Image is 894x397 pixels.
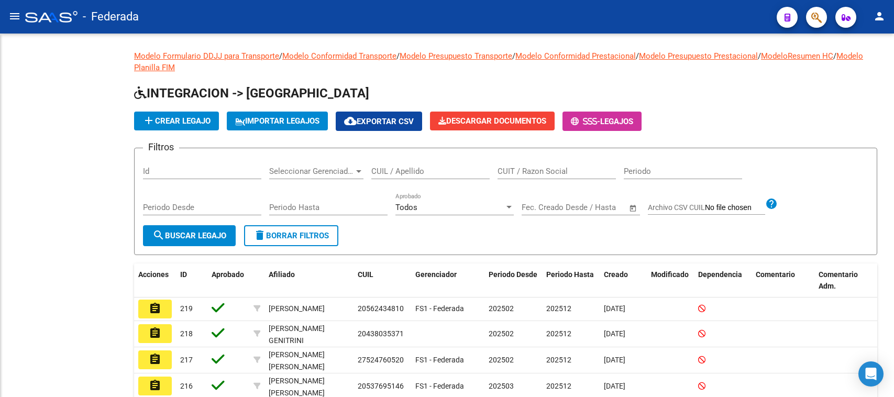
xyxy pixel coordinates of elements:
datatable-header-cell: Comentario [752,263,814,298]
span: Aprobado [212,270,244,279]
button: IMPORTAR LEGAJOS [227,112,328,130]
span: 27524760520 [358,356,404,364]
span: 219 [180,304,193,313]
span: Crear Legajo [142,116,211,126]
span: Afiliado [269,270,295,279]
span: 202512 [546,329,571,338]
span: FS1 - Federada [415,304,464,313]
button: Exportar CSV [336,112,422,131]
div: Open Intercom Messenger [858,361,884,387]
span: IMPORTAR LEGAJOS [235,116,319,126]
mat-icon: assignment [149,379,161,392]
mat-icon: menu [8,10,21,23]
span: Acciones [138,270,169,279]
mat-icon: add [142,114,155,127]
span: 202512 [546,356,571,364]
div: [PERSON_NAME] [PERSON_NAME] [269,349,349,373]
mat-icon: person [873,10,886,23]
span: Periodo Hasta [546,270,594,279]
span: INTEGRACION -> [GEOGRAPHIC_DATA] [134,86,369,101]
h3: Filtros [143,140,179,155]
datatable-header-cell: Aprobado [207,263,249,298]
a: Modelo Presupuesto Prestacional [639,51,758,61]
datatable-header-cell: Creado [600,263,647,298]
mat-icon: help [765,197,778,210]
datatable-header-cell: Modificado [647,263,694,298]
mat-icon: search [152,229,165,241]
mat-icon: assignment [149,302,161,315]
mat-icon: assignment [149,353,161,366]
button: Borrar Filtros [244,225,338,246]
span: Descargar Documentos [438,116,546,126]
a: Modelo Presupuesto Transporte [400,51,512,61]
span: 202502 [489,329,514,338]
datatable-header-cell: Periodo Hasta [542,263,600,298]
button: Descargar Documentos [430,112,555,130]
span: FS1 - Federada [415,356,464,364]
span: 216 [180,382,193,390]
span: Buscar Legajo [152,231,226,240]
span: [DATE] [604,329,625,338]
span: 202502 [489,356,514,364]
input: Archivo CSV CUIL [705,203,765,213]
span: Gerenciador [415,270,457,279]
span: - Federada [83,5,139,28]
span: [DATE] [604,304,625,313]
span: ID [180,270,187,279]
span: 202502 [489,304,514,313]
a: Modelo Conformidad Transporte [282,51,396,61]
span: CUIL [358,270,373,279]
input: End date [565,203,616,212]
button: Buscar Legajo [143,225,236,246]
span: 20438035371 [358,329,404,338]
span: Legajos [600,117,633,126]
span: Borrar Filtros [253,231,329,240]
span: [DATE] [604,382,625,390]
span: Todos [395,203,417,212]
span: Exportar CSV [344,117,414,126]
input: Start date [522,203,556,212]
datatable-header-cell: Acciones [134,263,176,298]
button: Crear Legajo [134,112,219,130]
span: Seleccionar Gerenciador [269,167,354,176]
span: [DATE] [604,356,625,364]
span: FS1 - Federada [415,382,464,390]
span: 218 [180,329,193,338]
div: [PERSON_NAME] [269,303,325,315]
mat-icon: cloud_download [344,115,357,127]
button: Open calendar [627,202,639,214]
span: Creado [604,270,628,279]
datatable-header-cell: Dependencia [694,263,752,298]
span: 20562434810 [358,304,404,313]
button: -Legajos [562,112,642,131]
span: 217 [180,356,193,364]
span: Comentario [756,270,795,279]
div: [PERSON_NAME] GENITRINI [PERSON_NAME] [269,323,349,358]
datatable-header-cell: CUIL [354,263,411,298]
span: 202503 [489,382,514,390]
datatable-header-cell: Gerenciador [411,263,484,298]
datatable-header-cell: Periodo Desde [484,263,542,298]
span: Periodo Desde [489,270,537,279]
a: Modelo Formulario DDJJ para Transporte [134,51,279,61]
span: Comentario Adm. [819,270,858,291]
mat-icon: delete [253,229,266,241]
span: Archivo CSV CUIL [648,203,705,212]
span: Modificado [651,270,689,279]
span: 202512 [546,382,571,390]
span: - [571,117,600,126]
mat-icon: assignment [149,327,161,339]
span: Dependencia [698,270,742,279]
span: 202512 [546,304,571,313]
datatable-header-cell: ID [176,263,207,298]
datatable-header-cell: Afiliado [264,263,354,298]
span: 20537695146 [358,382,404,390]
a: ModeloResumen HC [761,51,833,61]
datatable-header-cell: Comentario Adm. [814,263,877,298]
a: Modelo Conformidad Prestacional [515,51,636,61]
